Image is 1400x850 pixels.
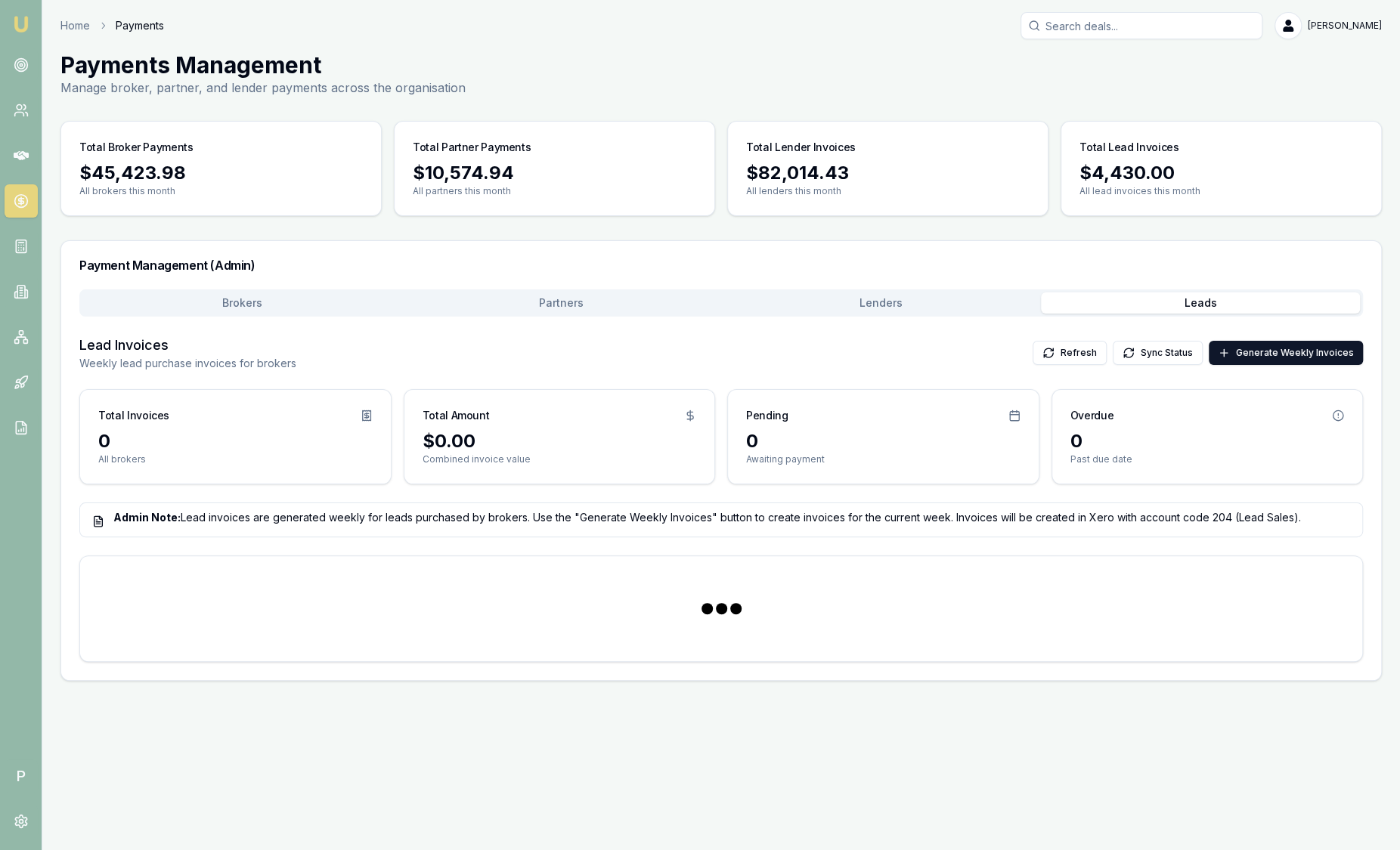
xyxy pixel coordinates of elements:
h3: Lead Invoices [79,335,296,356]
p: All brokers [98,453,373,465]
h3: Pending [746,408,788,423]
div: $0.00 [423,429,697,453]
button: Refresh [1033,341,1107,365]
p: Combined invoice value [423,453,697,465]
span: [PERSON_NAME] [1308,20,1382,32]
p: All brokers this month [79,185,363,197]
img: emu-icon-u.png [12,15,30,33]
button: Partners [402,292,722,314]
h3: Total Invoices [98,408,169,423]
button: Lenders [721,292,1041,314]
span: Payments [116,18,164,33]
div: $4,430.00 [1079,161,1363,185]
h3: Payment Management (Admin) [79,259,1363,271]
div: 0 [746,429,1021,453]
h3: Overdue [1070,408,1114,423]
div: 0 [98,429,373,453]
button: Brokers [82,292,402,314]
p: Weekly lead purchase invoices for brokers [79,356,296,371]
h1: Payments Management [60,51,466,79]
div: $82,014.43 [746,161,1030,185]
h3: Total Lead Invoices [1079,140,1179,155]
div: $45,423.98 [79,161,363,185]
h3: Total Amount [423,408,490,423]
div: Lead invoices are generated weekly for leads purchased by brokers. Use the "Generate Weekly Invoi... [92,510,1350,525]
p: All partners this month [413,185,696,197]
div: $10,574.94 [413,161,696,185]
span: P [5,759,38,793]
h3: Total Lender Invoices [746,140,856,155]
input: Search deals [1021,12,1262,39]
p: All lenders this month [746,185,1030,197]
p: Past due date [1070,453,1345,465]
button: Sync Status [1113,341,1203,365]
p: All lead invoices this month [1079,185,1363,197]
div: 0 [1070,429,1345,453]
a: Home [60,18,90,33]
strong: Admin Note: [113,511,181,524]
button: Generate Weekly Invoices [1209,341,1363,365]
h3: Total Broker Payments [79,140,194,155]
button: Leads [1041,292,1361,314]
p: Manage broker, partner, and lender payments across the organisation [60,79,466,97]
h3: Total Partner Payments [413,140,531,155]
nav: breadcrumb [60,18,164,33]
p: Awaiting payment [746,453,1021,465]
